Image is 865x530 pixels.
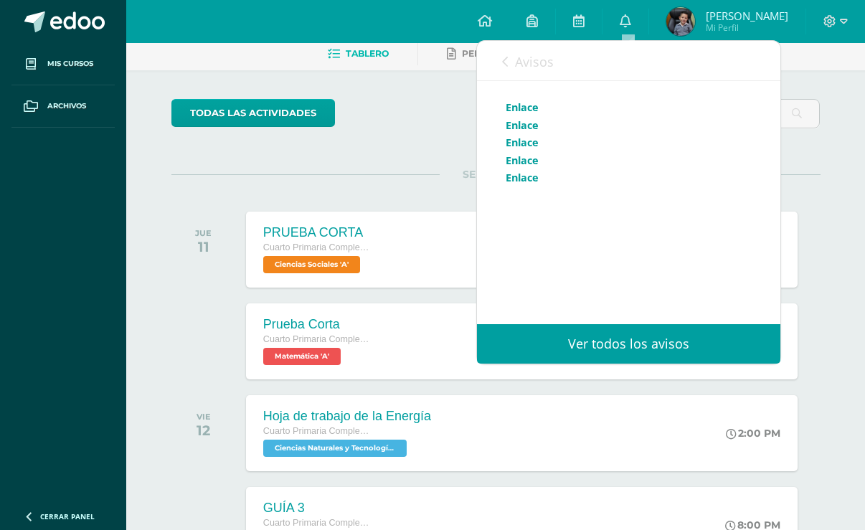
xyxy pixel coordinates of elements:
a: Ver todos los avisos [477,324,780,364]
span: Mis cursos [47,58,93,70]
a: Pendientes de entrega [447,42,585,65]
a: Tablero [328,42,389,65]
div: Prueba Corta [263,317,371,332]
div: PRUEBA CORTA [263,225,371,240]
span: Mi Perfil [706,22,788,34]
a: Archivos [11,85,115,128]
div: 12 [197,422,211,439]
a: Enlace [506,136,539,149]
span: Ciencias Naturales y Tecnología 'A' [263,440,407,457]
span: Cuarto Primaria Complementaria [263,518,371,528]
div: JUE [195,228,212,238]
a: todas las Actividades [171,99,335,127]
span: Cuarto Primaria Complementaria [263,426,371,436]
span: Matemática 'A' [263,348,341,365]
div: VIE [197,412,211,422]
span: Cuarto Primaria Complementaria [263,242,371,252]
div: 2:00 PM [726,427,780,440]
a: Enlace [506,118,539,132]
span: Avisos [515,53,554,70]
div: Hoja de trabajo de la Energía [263,409,431,424]
span: Ciencias Sociales 'A' [263,256,360,273]
img: 8d8d3013cc8cda2a2bc87b65bf804020.png [666,7,695,36]
span: Cerrar panel [40,511,95,521]
span: Cuarto Primaria Complementaria [263,334,371,344]
a: Mis cursos [11,43,115,85]
span: Pendientes de entrega [462,48,585,59]
span: SEPTIEMBRE [440,168,552,181]
span: Archivos [47,100,86,112]
div: 11 [195,238,212,255]
span: Tablero [346,48,389,59]
a: Enlace [506,171,539,184]
a: Enlace [506,100,539,114]
a: Enlace [506,153,539,167]
span: [PERSON_NAME] [706,9,788,23]
div: GUÍA 3 [263,501,410,516]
